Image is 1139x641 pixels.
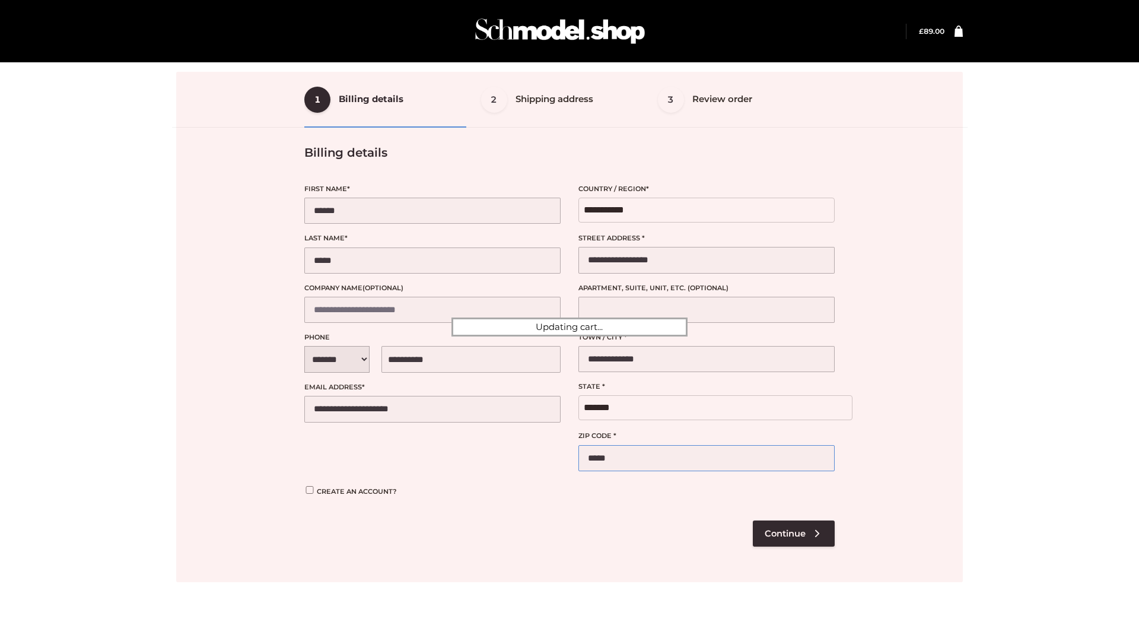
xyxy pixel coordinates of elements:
div: Updating cart... [451,318,688,337]
bdi: 89.00 [919,27,944,36]
img: Schmodel Admin 964 [471,8,649,55]
a: £89.00 [919,27,944,36]
span: £ [919,27,924,36]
